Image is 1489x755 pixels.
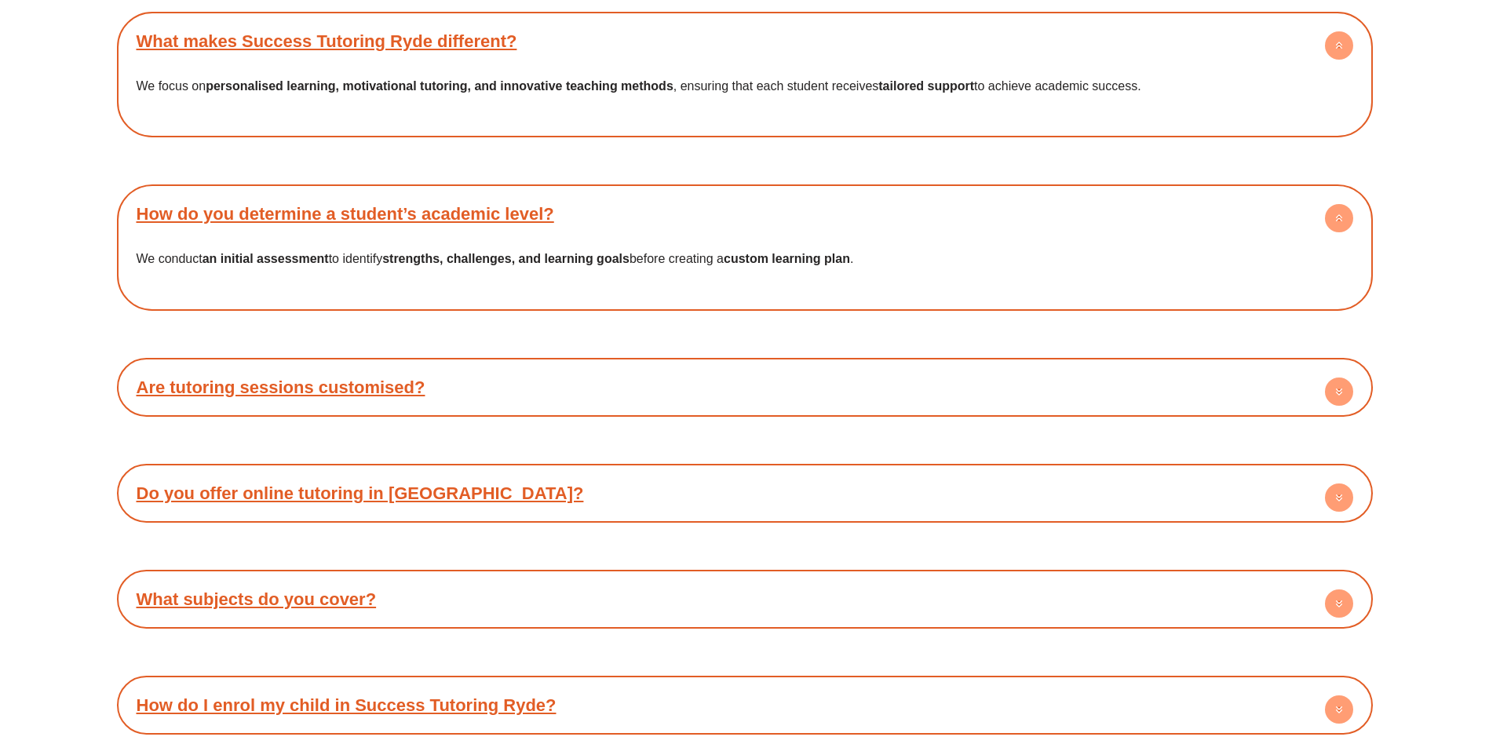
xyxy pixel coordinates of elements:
b: strengths, challenges, and learning goals [382,252,630,265]
span: to identify [329,252,382,265]
a: How do I enrol my child in Success Tutoring Ryde? [137,695,557,715]
iframe: Chat Widget [1228,578,1489,755]
b: personalised learning, motivational tutoring, and innovative teaching methods [206,79,673,93]
div: Are tutoring sessions customised? [125,366,1365,409]
div: What makes Success Tutoring Ryde different? [125,63,1365,129]
b: custom learning plan [724,252,850,265]
b: tailored support [878,79,974,93]
a: Do you offer online tutoring in [GEOGRAPHIC_DATA]? [137,483,584,503]
div: What subjects do you cover? [125,578,1365,621]
span: , ensuring that each student receives [673,79,879,93]
a: How do you determine a student’s academic level? [137,204,554,224]
div: How do you determine a student’s academic level? [125,235,1365,302]
b: an initial assessment [203,252,329,265]
span: . [850,252,853,265]
span: We conduct [137,252,203,265]
div: Do you offer online tutoring in [GEOGRAPHIC_DATA]? [125,472,1365,515]
span: to achieve academic success. [974,79,1141,93]
span: before creating a [630,252,724,265]
a: What subjects do you cover? [137,589,377,609]
a: Are tutoring sessions customised? [137,377,425,397]
a: What makes Success Tutoring Ryde different? [137,31,517,51]
div: How do you determine a student’s academic level? [125,192,1365,235]
div: What makes Success Tutoring Ryde different? [125,20,1365,63]
div: How do I enrol my child in Success Tutoring Ryde? [125,684,1365,727]
span: We focus on [137,79,206,93]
